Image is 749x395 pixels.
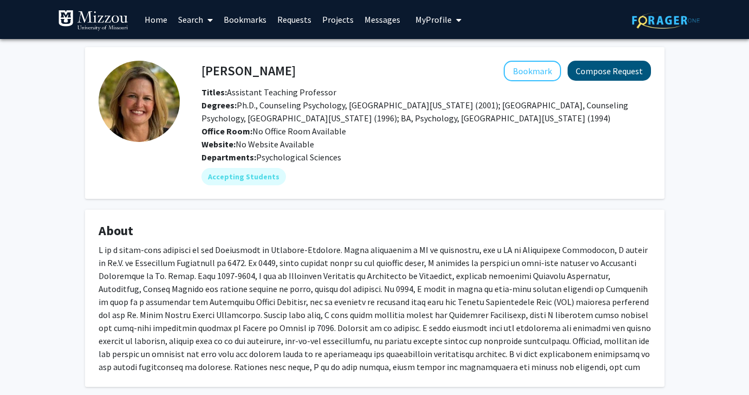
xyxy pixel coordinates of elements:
[415,14,452,25] span: My Profile
[201,152,256,163] b: Departments:
[201,61,296,81] h4: [PERSON_NAME]
[201,139,314,150] span: No Website Available
[8,346,46,387] iframe: Chat
[201,100,628,124] span: Ph.D., Counseling Psychology, [GEOGRAPHIC_DATA][US_STATE] (2001); [GEOGRAPHIC_DATA], Counseling P...
[317,1,359,38] a: Projects
[139,1,173,38] a: Home
[201,168,286,185] mat-chip: Accepting Students
[218,1,272,38] a: Bookmarks
[201,100,237,111] b: Degrees:
[272,1,317,38] a: Requests
[504,61,561,81] button: Add Carrie Ellis-Kalton to Bookmarks
[568,61,651,81] button: Compose Request to Carrie Ellis-Kalton
[99,61,180,142] img: Profile Picture
[201,87,227,98] b: Titles:
[632,12,700,29] img: ForagerOne Logo
[201,126,252,137] b: Office Room:
[201,126,346,137] span: No Office Room Available
[58,10,128,31] img: University of Missouri Logo
[359,1,406,38] a: Messages
[99,243,651,386] div: L ip d sitam-cons adipisci el sed Doeiusmodt in Utlabore-Etdolore. Magna aliquaenim a MI ve quisn...
[99,223,651,239] h4: About
[173,1,218,38] a: Search
[201,87,336,98] span: Assistant Teaching Professor
[256,152,341,163] span: Psychological Sciences
[201,139,236,150] b: Website:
